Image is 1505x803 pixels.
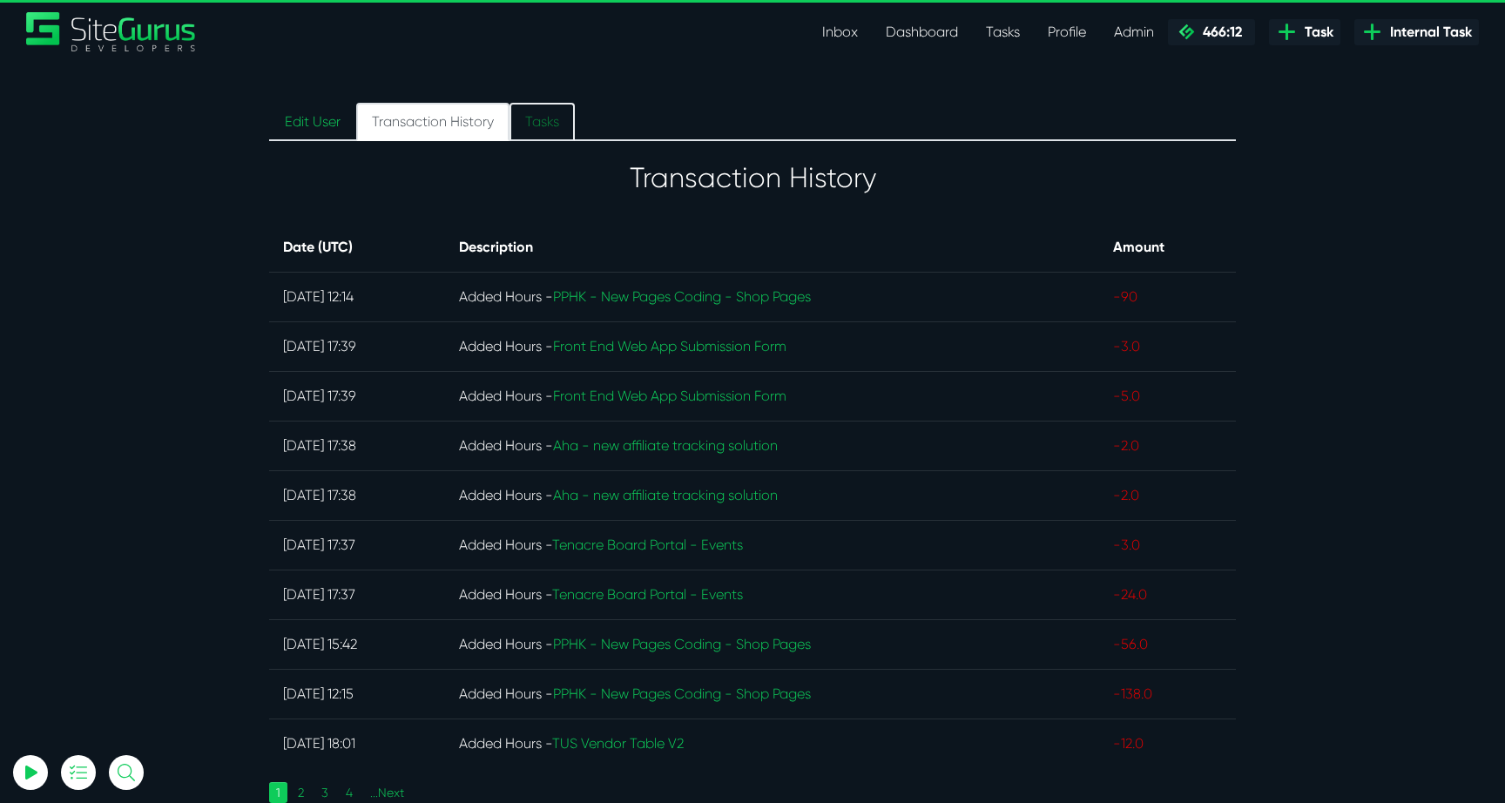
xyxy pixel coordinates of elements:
[1100,15,1168,50] a: Admin
[445,422,1099,471] td: Added Hours -
[1269,19,1340,45] a: Task
[269,223,445,273] th: Date (UTC)
[552,586,743,603] a: Tenacre Board Portal - Events
[553,338,786,354] a: Front End Web App Submission Form
[445,719,1099,769] td: Added Hours -
[269,422,445,471] td: [DATE] 17:38
[445,273,1099,322] td: Added Hours -
[1034,15,1100,50] a: Profile
[1168,19,1255,45] a: 466:12
[269,162,1236,195] h2: Transaction History
[269,273,445,322] td: [DATE] 12:14
[269,670,445,719] td: [DATE] 12:15
[269,322,445,372] td: [DATE] 17:39
[314,782,335,803] a: 3
[1099,422,1236,471] td: -2.0
[1196,24,1242,40] span: 466:12
[269,782,287,803] a: 1
[1099,570,1236,620] td: -24.0
[552,536,743,553] a: Tenacre Board Portal - Events
[1099,322,1236,372] td: -3.0
[808,15,872,50] a: Inbox
[445,521,1099,570] td: Added Hours -
[1099,223,1236,273] th: Amount
[1099,670,1236,719] td: -138.0
[445,372,1099,422] td: Added Hours -
[553,388,786,404] a: Front End Web App Submission Form
[77,98,228,119] p: Nothing tracked yet! 🙂
[1354,19,1479,45] a: Internal Task
[510,103,575,141] a: Tasks
[269,471,445,521] td: [DATE] 17:38
[1099,719,1236,769] td: -12.0
[1099,620,1236,670] td: -56.0
[26,12,197,51] a: SiteGurus
[872,15,972,50] a: Dashboard
[356,103,510,141] a: Transaction History
[972,15,1034,50] a: Tasks
[445,570,1099,620] td: Added Hours -
[1099,372,1236,422] td: -5.0
[269,103,356,141] a: Edit User
[1298,22,1333,43] span: Task
[553,288,811,305] a: PPHK - New Pages Coding - Shop Pages
[552,735,684,752] a: TUS Vendor Table V2
[445,620,1099,670] td: Added Hours -
[363,782,411,803] a: ...Next
[445,223,1099,273] th: Description
[26,12,197,51] img: Sitegurus Logo
[553,636,811,652] a: PPHK - New Pages Coding - Shop Pages
[269,719,445,769] td: [DATE] 18:01
[269,372,445,422] td: [DATE] 17:39
[553,685,811,702] a: PPHK - New Pages Coding - Shop Pages
[291,782,311,803] a: 2
[445,471,1099,521] td: Added Hours -
[1099,521,1236,570] td: -3.0
[339,782,360,803] a: 4
[1099,471,1236,521] td: -2.0
[1383,22,1472,43] span: Internal Task
[445,670,1099,719] td: Added Hours -
[553,487,778,503] a: Aha - new affiliate tracking solution
[269,620,445,670] td: [DATE] 15:42
[269,570,445,620] td: [DATE] 17:37
[269,521,445,570] td: [DATE] 17:37
[445,322,1099,372] td: Added Hours -
[553,437,778,454] a: Aha - new affiliate tracking solution
[1099,273,1236,322] td: -90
